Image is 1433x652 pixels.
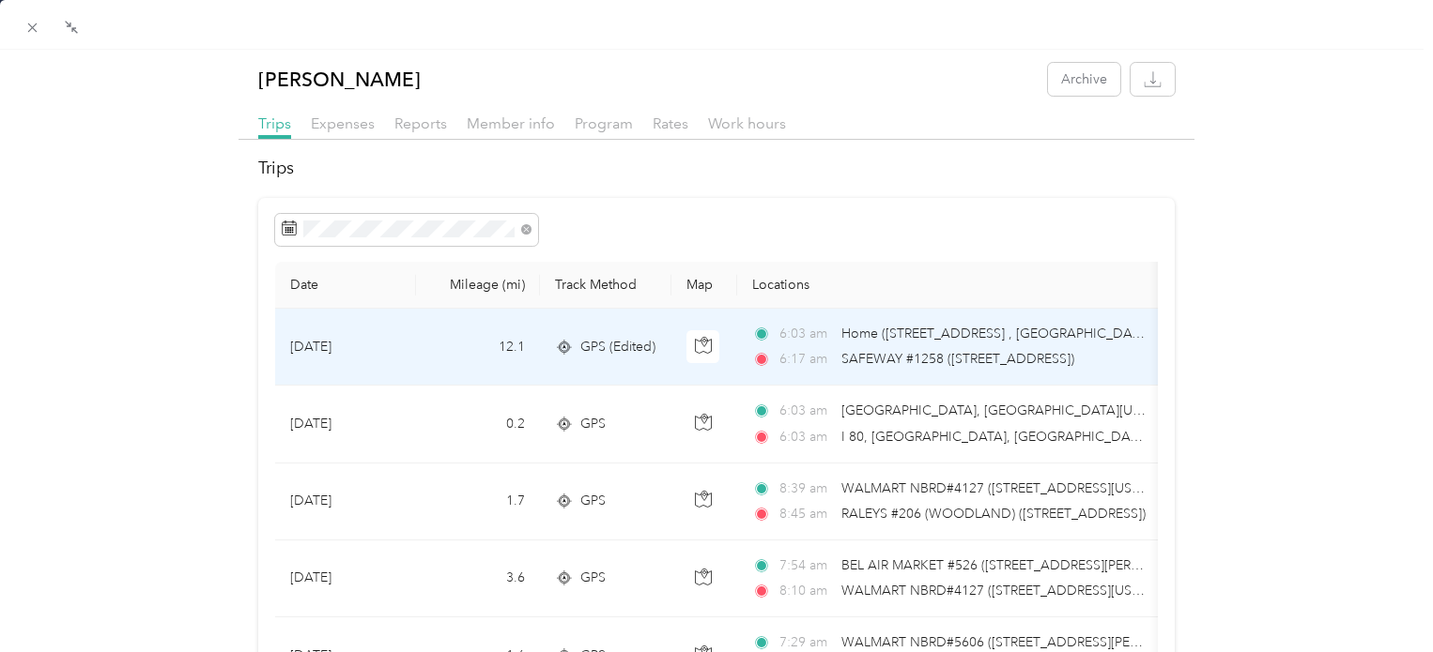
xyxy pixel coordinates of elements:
th: Date [275,262,416,309]
td: 1.7 [416,463,540,540]
span: 8:39 am [779,478,833,499]
td: [DATE] [275,309,416,386]
span: Program [575,114,633,132]
span: WALMART NBRD#4127 ([STREET_ADDRESS][US_STATE]) [841,583,1183,599]
iframe: Everlance-gr Chat Button Frame [1328,547,1433,652]
th: Mileage (mi) [416,262,540,309]
span: 6:03 am [779,401,833,421]
h2: Trips [258,156,1174,181]
span: GPS [580,491,606,511]
p: [PERSON_NAME] [258,63,421,96]
th: Map [671,262,737,309]
span: GPS [580,568,606,588]
span: 6:03 am [779,427,833,447]
span: I 80, [GEOGRAPHIC_DATA], [GEOGRAPHIC_DATA], [US_STATE], 94534, [GEOGRAPHIC_DATA] [841,429,1413,445]
span: Member info [467,114,555,132]
span: Home ([STREET_ADDRESS] , [GEOGRAPHIC_DATA], [GEOGRAPHIC_DATA]) [841,326,1298,341]
th: Locations [737,262,1169,309]
td: 12.1 [416,309,540,386]
span: SAFEWAY #1258 ([STREET_ADDRESS]) [841,351,1074,367]
span: GPS [580,414,606,434]
td: 0.2 [416,386,540,462]
span: 8:10 am [779,581,833,601]
span: 7:54 am [779,555,833,576]
td: [DATE] [275,386,416,462]
span: Work hours [708,114,786,132]
span: Reports [394,114,447,132]
span: [GEOGRAPHIC_DATA], [GEOGRAPHIC_DATA][US_STATE], [GEOGRAPHIC_DATA] [841,402,1331,418]
span: WALMART NBRD#5606 ([STREET_ADDRESS][PERSON_NAME]) [841,634,1219,650]
span: WALMART NBRD#4127 ([STREET_ADDRESS][US_STATE]) [841,480,1183,496]
td: [DATE] [275,540,416,617]
td: [DATE] [275,463,416,540]
span: RALEYS #206 (WOODLAND) ([STREET_ADDRESS]) [841,506,1146,522]
button: Archive [1048,63,1120,96]
span: BEL AIR MARKET #526 ([STREET_ADDRESS][PERSON_NAME]) [841,557,1212,573]
span: 6:17 am [779,349,833,370]
td: 3.6 [416,540,540,617]
span: Rates [653,114,688,132]
span: Expenses [311,114,375,132]
span: GPS (Edited) [580,337,655,357]
span: 6:03 am [779,324,833,344]
span: Trips [258,114,291,132]
th: Track Method [540,262,671,309]
span: 8:45 am [779,504,833,524]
